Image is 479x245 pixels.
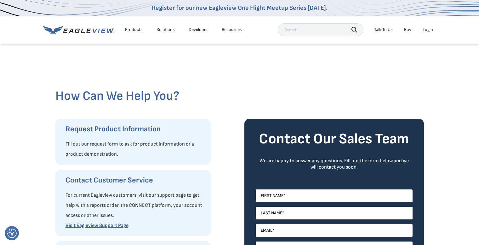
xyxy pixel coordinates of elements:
div: Solutions [157,27,175,33]
div: Talk To Us [374,27,393,33]
div: Resources [222,27,242,33]
a: Developer [189,27,208,33]
h2: How Can We Help You? [55,88,424,104]
img: Revisit consent button [7,229,17,238]
input: Search [278,23,363,36]
button: Consent Preferences [7,229,17,238]
a: Register for our new Eagleview One Flight Meetup Series [DATE]. [152,4,328,12]
h3: Request Product Information [66,124,204,134]
strong: Contact Our Sales Team [259,130,409,148]
a: Visit Eagleview Support Page [66,223,128,229]
div: We are happy to answer any questions. Fill out the form below and we will contact you soon. [256,158,413,170]
p: For current Eagleview customers, visit our support page to get help with a reports order, the CON... [66,190,204,221]
a: Buy [404,27,411,33]
p: Fill out our request form to ask for product information or a product demonstration. [66,139,204,159]
div: Products [125,27,143,33]
div: Login [423,27,433,33]
h3: Contact Customer Service [66,175,204,185]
